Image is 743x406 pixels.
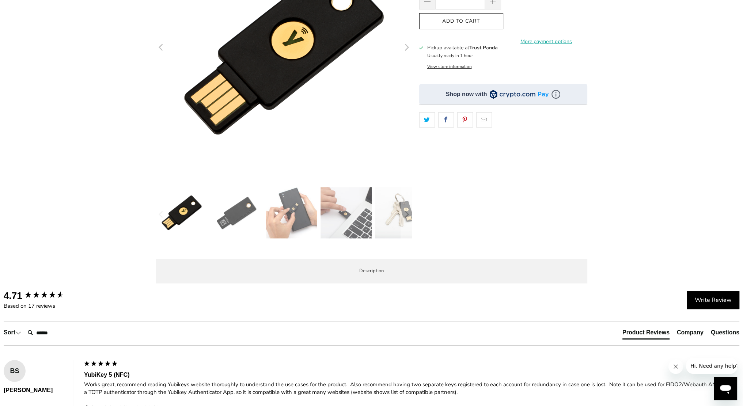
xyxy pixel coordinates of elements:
[677,329,704,337] div: Company
[4,365,26,376] div: BS
[469,44,497,51] b: Trust Panda
[4,5,53,11] span: Hi. Need any help?
[505,38,587,46] a: More payment options
[622,329,670,337] div: Product Reviews
[438,112,454,128] a: Share this on Facebook
[4,289,22,302] div: 4.71
[687,291,739,310] div: Write Review
[156,187,167,242] button: Previous
[156,187,207,238] img: YubiKey 5 (NFC) - Trust Panda
[711,329,739,337] div: Questions
[321,187,372,238] img: YubiKey 5 (NFC) - Trust Panda
[266,187,317,238] img: YubiKey 5 (NFC) - Trust Panda
[427,18,496,24] span: Add to Cart
[622,329,739,343] div: Reviews Tabs
[84,381,739,396] div: Works great, recommend reading Yubikeys website thoroughly to understand the use cases for the pr...
[419,112,435,128] a: Share this on Twitter
[83,360,118,369] div: 5 star rating
[457,112,473,128] a: Share this on Pinterest
[427,64,471,69] button: View store information
[24,291,64,300] div: 4.71 star rating
[25,326,83,340] input: Search
[427,44,497,52] h3: Pickup available at
[714,377,737,400] iframe: Button to launch messaging window
[686,358,737,374] iframe: Message from company
[419,13,503,30] button: Add to Cart
[446,90,487,98] div: Shop now with
[4,302,80,310] div: Based on 17 reviews
[668,359,683,374] iframe: Close message
[401,187,412,242] button: Next
[4,386,65,394] div: [PERSON_NAME]
[84,371,739,379] div: YubiKey 5 (NFC)
[4,329,21,337] div: Sort
[427,53,473,58] small: Usually ready in 1 hour
[375,187,426,238] img: YubiKey 5 (NFC) - Trust Panda
[156,259,587,283] label: Description
[419,140,587,164] iframe: Reviews Widget
[476,112,492,128] a: Email this to a friend
[211,187,262,238] img: YubiKey 5 (NFC) - Trust Panda
[4,289,80,302] div: Overall product rating out of 5: 4.71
